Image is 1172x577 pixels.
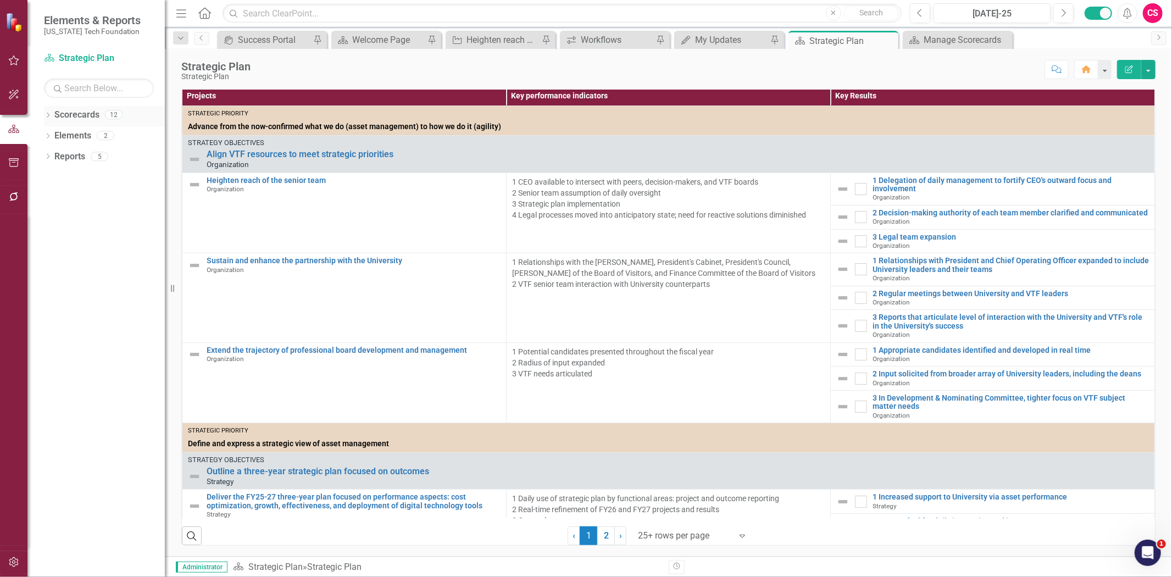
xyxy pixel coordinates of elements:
div: Strategic Plan [307,562,362,572]
a: 2 Regular meetings between University and VTF leaders [873,290,1149,298]
span: Organization [873,193,910,201]
img: Not Defined [188,259,201,272]
a: 2 Decision-making authority of each team member clarified and communicated [873,209,1149,217]
p: 1 Potential candidates presented throughout the fiscal year 2 Radius of input expanded 3 VTF need... [512,346,825,379]
a: Align VTF resources to meet strategic priorities [207,149,1149,159]
div: 12 [105,110,123,120]
img: Not Defined [836,319,849,332]
span: Organization [207,266,244,274]
a: 1 Delegation of daily management to fortify CEO's outward focus and involvement [873,176,1149,193]
td: Double-Click to Edit Right Click for Context Menu [182,173,507,253]
div: Strategy Objectives [188,139,1149,147]
span: Organization [873,355,910,363]
div: 2 [97,131,114,141]
img: Not Defined [188,153,201,166]
div: Workflows [581,33,653,47]
span: Advance from the now-confirmed what we do (asset management) to how we do it (agility) [188,121,1149,132]
a: Strategic Plan [44,52,154,65]
a: 2 [597,526,615,545]
td: Double-Click to Edit Right Click for Context Menu [182,136,1155,173]
a: 2 Input solicited from broader array of University leaders, including the deans [873,370,1149,378]
a: My Updates [677,33,768,47]
td: Double-Click to Edit Right Click for Context Menu [831,391,1155,423]
span: Strategy [207,477,234,486]
span: Organization [873,298,910,306]
a: Manage Scorecards [906,33,1010,47]
span: Organization [873,379,910,387]
img: Not Defined [836,291,849,304]
a: 2 Data as fuel for daily innovation and improvement [873,517,1149,525]
td: Double-Click to Edit Right Click for Context Menu [831,310,1155,342]
td: Double-Click to Edit [507,173,831,253]
a: 3 Reports that articulate level of interaction with the University and VTF's role in the Universi... [873,313,1149,330]
td: Double-Click to Edit [182,423,1155,453]
div: Strategic Priority [188,426,1149,435]
div: Strategic Plan [181,60,251,73]
a: Extend the trajectory of professional board development and management [207,346,501,354]
span: Organization [207,185,244,193]
a: Outline a three-year strategic plan focused on outcomes [207,467,1149,476]
div: My Updates [695,33,768,47]
td: Double-Click to Edit Right Click for Context Menu [182,453,1155,490]
div: 5 [91,152,108,161]
img: ClearPoint Strategy [5,13,25,32]
td: Double-Click to Edit Right Click for Context Menu [182,342,507,423]
a: Welcome Page [334,33,425,47]
div: » [233,561,660,574]
a: Workflows [563,33,653,47]
td: Double-Click to Edit Right Click for Context Menu [831,514,1155,538]
a: 3 In Development & Nominating Committee, tighter focus on VTF subject matter needs [873,394,1149,411]
button: [DATE]-25 [934,3,1051,23]
button: Search [844,5,899,21]
img: Not Defined [188,470,201,483]
small: [US_STATE] Tech Foundation [44,27,141,36]
a: Reports [54,151,85,163]
button: CS [1143,3,1163,23]
a: Sustain and enhance the partnership with the University [207,257,501,265]
span: Search [859,8,883,17]
input: Search Below... [44,79,154,98]
td: Double-Click to Edit Right Click for Context Menu [831,253,1155,286]
td: Double-Click to Edit Right Click for Context Menu [831,173,1155,205]
img: Not Defined [188,500,201,513]
img: Not Defined [836,210,849,224]
img: Not Defined [188,348,201,361]
span: 1 [1157,540,1166,548]
a: 1 Appropriate candidates identified and developed in real time [873,346,1149,354]
span: Organization [873,218,910,225]
div: Strategic Plan [181,73,251,81]
a: Strategic Plan [248,562,303,572]
img: Not Defined [836,400,849,413]
span: Define and express a strategic view of asset management [188,438,1149,449]
td: Double-Click to Edit [507,342,831,423]
a: Heighten reach of the senior team [207,176,501,185]
img: Not Defined [836,263,849,276]
span: Organization [207,355,244,363]
iframe: Intercom live chat [1135,540,1161,566]
div: Welcome Page [352,33,425,47]
span: Organization [873,331,910,339]
input: Search ClearPoint... [223,4,902,23]
img: Not Defined [836,348,849,361]
td: Double-Click to Edit Right Click for Context Menu [182,253,507,342]
div: Heighten reach of the senior team [466,33,539,47]
a: Scorecards [54,109,99,121]
a: 1 Relationships with President and Chief Operating Officer expanded to include University leaders... [873,257,1149,274]
div: Strategy Objectives [188,456,1149,464]
td: Double-Click to Edit Right Click for Context Menu [831,342,1155,367]
a: 3 Legal team expansion [873,233,1149,241]
a: Elements [54,130,91,142]
div: Strategic Priority [188,109,1149,118]
div: Manage Scorecards [924,33,1010,47]
img: Not Defined [836,372,849,385]
a: 1 Increased support to University via asset performance [873,493,1149,501]
p: 1 Relationships with the [PERSON_NAME], President's Cabinet, President's Council, [PERSON_NAME] o... [512,257,825,290]
a: Success Portal [220,33,310,47]
div: [DATE]-25 [937,7,1047,20]
span: Organization [873,274,910,282]
td: Double-Click to Edit [182,106,1155,136]
span: Administrator [176,562,227,573]
img: Not Defined [836,182,849,196]
span: ‹ [573,530,575,541]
